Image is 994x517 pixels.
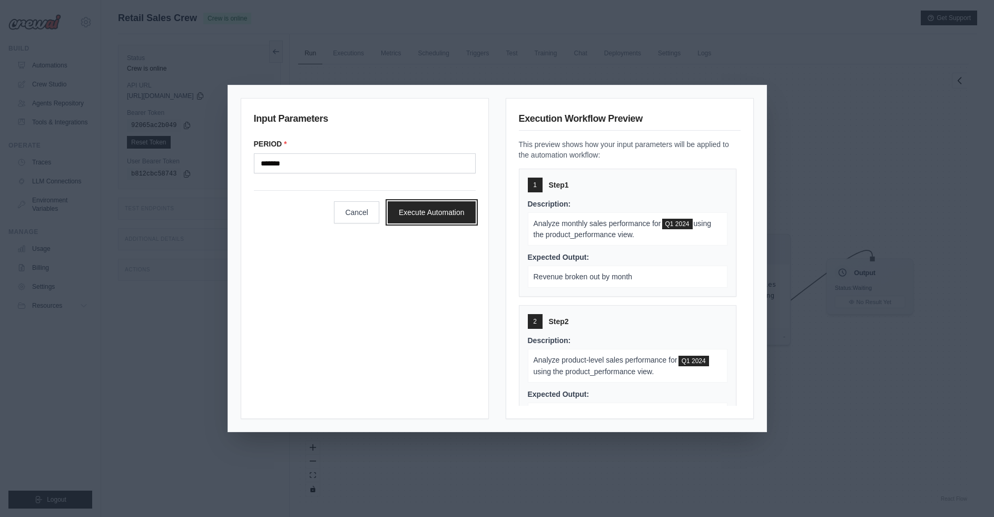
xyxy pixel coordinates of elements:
[388,201,476,223] button: Execute Automation
[528,200,571,208] span: Description:
[662,219,693,229] span: PERIOD
[549,180,569,190] span: Step 1
[534,367,654,376] span: using the product_performance view.
[254,111,476,130] h3: Input Parameters
[678,356,709,366] span: PERIOD
[528,390,589,398] span: Expected Output:
[254,139,476,149] label: PERIOD
[549,316,569,327] span: Step 2
[534,356,677,364] span: Analyze product-level sales performance for
[534,219,661,228] span: Analyze monthly sales performance for
[519,139,741,160] p: This preview shows how your input parameters will be applied to the automation workflow:
[528,336,571,345] span: Description:
[533,317,537,326] span: 2
[334,201,379,223] button: Cancel
[533,181,537,189] span: 1
[528,253,589,261] span: Expected Output:
[534,272,633,281] span: Revenue broken out by month
[941,466,994,517] iframe: Chat Widget
[519,111,741,131] h3: Execution Workflow Preview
